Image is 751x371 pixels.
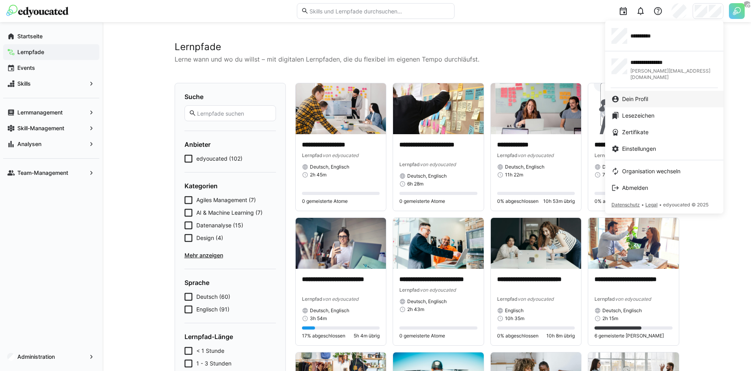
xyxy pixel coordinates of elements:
span: Abmelden [622,184,648,192]
span: Einstellungen [622,145,656,153]
span: Organisation wechseln [622,167,680,175]
span: Legal [645,202,658,208]
span: Lesezeichen [622,112,654,120]
span: Dein Profil [622,95,648,103]
span: Datenschutz [611,202,640,208]
span: [PERSON_NAME][EMAIL_ADDRESS][DOMAIN_NAME] [630,68,717,81]
span: • [641,202,644,208]
span: Zertifikate [622,128,649,136]
span: edyoucated © 2025 [663,202,708,208]
span: • [659,202,662,208]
